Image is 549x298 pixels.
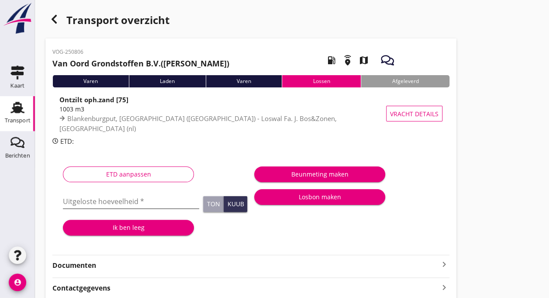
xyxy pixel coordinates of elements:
div: Varen [206,75,282,87]
div: Afgeleverd [361,75,449,87]
button: Beunmeting maken [254,166,385,182]
i: map [351,48,376,73]
img: logo-small.a267ee39.svg [2,2,33,35]
button: Ton [203,196,224,212]
div: Varen [52,75,129,87]
strong: Documenten [52,260,439,270]
div: Laden [129,75,206,87]
i: emergency_share [335,48,360,73]
i: local_gas_station [319,48,344,73]
button: Kuub [224,196,247,212]
button: Ik ben leeg [63,220,194,236]
input: Uitgeloste hoeveelheid * [63,194,199,208]
div: Transport overzicht [45,10,456,31]
div: Losbon maken [261,192,378,201]
button: Losbon maken [254,189,385,205]
div: Kuub [227,201,244,207]
div: Berichten [5,152,30,158]
div: Transport [5,118,31,123]
div: Ik ben leeg [70,223,187,232]
div: 1003 m3 [59,104,390,114]
i: keyboard_arrow_right [439,259,449,270]
p: VOG-250806 [52,48,229,56]
a: Ontzilt oph.zand [75]1003 m3Blankenburgput, [GEOGRAPHIC_DATA] ([GEOGRAPHIC_DATA]) - Loswal Fa. J.... [52,94,449,133]
div: ETD aanpassen [70,170,186,179]
i: account_circle [9,274,26,291]
strong: Ontzilt oph.zand [75] [59,95,128,104]
button: ETD aanpassen [63,166,194,182]
span: Vracht details [390,109,439,118]
div: Beunmeting maken [261,170,378,179]
h2: ([PERSON_NAME]) [52,58,229,69]
strong: Van Oord Grondstoffen B.V. [52,58,161,69]
span: Blankenburgput, [GEOGRAPHIC_DATA] ([GEOGRAPHIC_DATA]) - Loswal Fa. J. Bos&Zonen, [GEOGRAPHIC_DATA... [59,114,337,133]
span: ETD: [60,137,74,146]
button: Vracht details [386,106,442,121]
div: Ton [207,201,220,207]
div: Lossen [282,75,361,87]
div: Kaart [10,83,24,88]
strong: Contactgegevens [52,283,110,293]
i: keyboard_arrow_right [439,281,449,293]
